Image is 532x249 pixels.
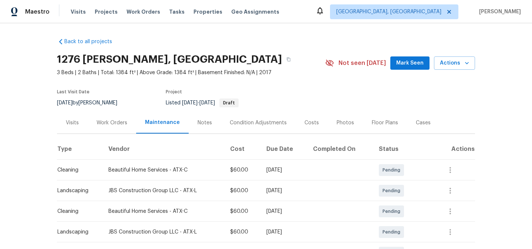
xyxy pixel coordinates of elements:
[230,187,255,194] div: $60.00
[224,139,260,160] th: Cost
[57,100,73,106] span: [DATE]
[383,228,403,236] span: Pending
[57,187,97,194] div: Landscaping
[145,119,180,126] div: Maintenance
[182,100,198,106] span: [DATE]
[373,139,435,160] th: Status
[57,98,126,107] div: by [PERSON_NAME]
[372,119,398,127] div: Floor Plans
[435,139,475,160] th: Actions
[108,208,218,215] div: Beautiful Home Services - ATX-C
[193,8,222,15] span: Properties
[108,187,218,194] div: JBS Construction Group LLC - ATX-L
[383,187,403,194] span: Pending
[383,208,403,215] span: Pending
[416,119,431,127] div: Cases
[304,119,319,127] div: Costs
[266,228,301,236] div: [DATE]
[266,208,301,215] div: [DATE]
[57,139,102,160] th: Type
[396,59,424,68] span: Mark Seen
[57,208,97,215] div: Cleaning
[108,166,218,174] div: Beautiful Home Services - ATX-C
[108,228,218,236] div: JBS Construction Group LLC - ATX-L
[166,90,182,94] span: Project
[57,69,325,76] span: 3 Beds | 2 Baths | Total: 1384 ft² | Above Grade: 1384 ft² | Basement Finished: N/A | 2017
[230,119,287,127] div: Condition Adjustments
[336,8,441,15] span: [GEOGRAPHIC_DATA], [GEOGRAPHIC_DATA]
[339,59,386,67] span: Not seen [DATE]
[230,228,255,236] div: $60.00
[199,100,215,106] span: [DATE]
[220,101,238,105] span: Draft
[95,8,118,15] span: Projects
[266,166,301,174] div: [DATE]
[231,8,279,15] span: Geo Assignments
[266,187,301,194] div: [DATE]
[260,139,307,160] th: Due Date
[127,8,160,15] span: Work Orders
[97,119,127,127] div: Work Orders
[434,56,475,70] button: Actions
[169,9,185,14] span: Tasks
[282,53,295,66] button: Copy Address
[57,228,97,236] div: Landscaping
[307,139,373,160] th: Completed On
[57,56,282,63] h2: 1276 [PERSON_NAME], [GEOGRAPHIC_DATA]
[337,119,354,127] div: Photos
[230,208,255,215] div: $60.00
[476,8,521,15] span: [PERSON_NAME]
[57,38,128,45] a: Back to all projects
[102,139,224,160] th: Vendor
[383,166,403,174] span: Pending
[66,119,79,127] div: Visits
[440,59,469,68] span: Actions
[390,56,430,70] button: Mark Seen
[57,90,90,94] span: Last Visit Date
[71,8,86,15] span: Visits
[57,166,97,174] div: Cleaning
[198,119,212,127] div: Notes
[25,8,50,15] span: Maestro
[182,100,215,106] span: -
[166,100,239,106] span: Listed
[230,166,255,174] div: $60.00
